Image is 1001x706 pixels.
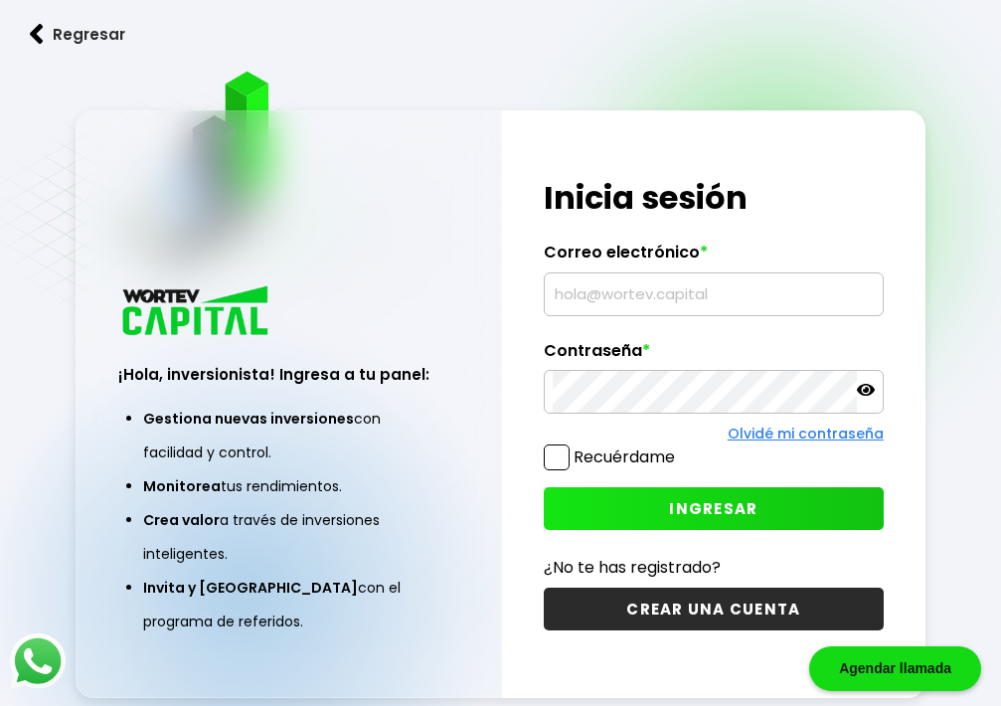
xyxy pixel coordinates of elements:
li: con facilidad y control. [143,402,433,469]
img: logos_whatsapp-icon.242b2217.svg [10,633,66,689]
div: Agendar llamada [809,646,981,691]
li: tus rendimientos. [143,469,433,503]
label: Correo electrónico [544,243,884,272]
h3: ¡Hola, inversionista! Ingresa a tu panel: [118,363,458,386]
label: Recuérdame [574,445,675,468]
button: CREAR UNA CUENTA [544,588,884,630]
p: ¿No te has registrado? [544,555,884,580]
li: a través de inversiones inteligentes. [143,503,433,571]
a: ¿No te has registrado?CREAR UNA CUENTA [544,555,884,630]
h1: Inicia sesión [544,174,884,222]
span: Invita y [GEOGRAPHIC_DATA] [143,578,358,598]
span: Crea valor [143,510,220,530]
li: con el programa de referidos. [143,571,433,638]
span: INGRESAR [669,498,757,519]
a: Olvidé mi contraseña [728,424,884,443]
button: INGRESAR [544,487,884,530]
input: hola@wortev.capital [553,273,875,315]
label: Contraseña [544,341,884,371]
span: Gestiona nuevas inversiones [143,409,354,429]
img: flecha izquierda [30,24,44,45]
img: logo_wortev_capital [118,283,275,342]
span: Monitorea [143,476,221,496]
